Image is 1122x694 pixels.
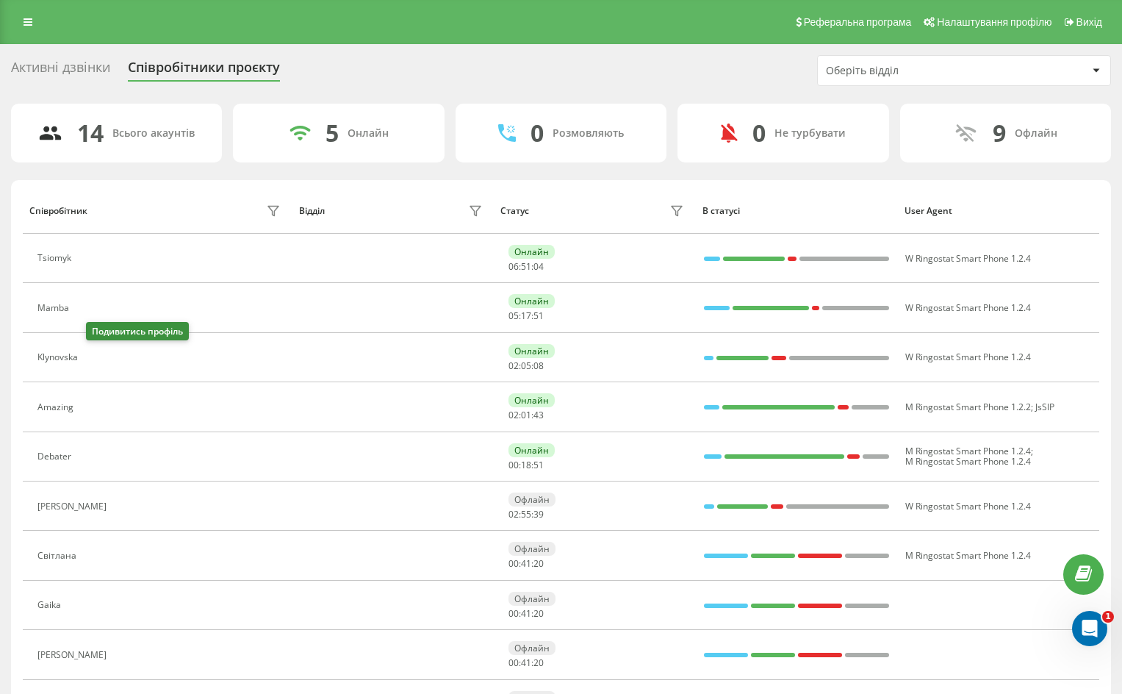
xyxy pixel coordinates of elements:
[37,352,82,362] div: Klynovska
[37,600,65,610] div: Gaika
[905,252,1031,265] span: W Ringostat Smart Phone 1.2.4
[521,409,531,421] span: 01
[1102,611,1114,623] span: 1
[508,607,519,620] span: 00
[508,260,519,273] span: 06
[533,557,544,570] span: 20
[508,409,519,421] span: 02
[905,445,1031,457] span: M Ringostat Smart Phone 1.2.4
[521,557,531,570] span: 41
[37,253,75,263] div: Tsiomyk
[128,60,280,82] div: Співробітники проєкту
[508,657,519,669] span: 00
[752,119,766,147] div: 0
[508,359,519,372] span: 02
[508,508,519,520] span: 02
[11,60,110,82] div: Активні дзвінки
[29,206,87,216] div: Співробітник
[521,508,531,520] span: 55
[508,460,544,471] div: : :
[533,508,544,520] span: 39
[774,127,846,140] div: Не турбувати
[533,459,544,471] span: 51
[508,262,544,272] div: : :
[521,310,531,322] span: 17
[508,493,555,507] div: Офлайн
[905,549,1031,562] span: M Ringostat Smart Phone 1.2.4
[905,301,1031,314] span: W Ringostat Smart Phone 1.2.4
[86,322,189,340] div: Подивитись профіль
[1015,127,1057,140] div: Офлайн
[905,500,1031,512] span: W Ringostat Smart Phone 1.2.4
[533,310,544,322] span: 51
[37,303,73,313] div: Mamba
[37,402,77,412] div: Amazing
[1076,16,1102,28] span: Вихід
[326,119,339,147] div: 5
[521,607,531,620] span: 41
[533,607,544,620] span: 20
[508,557,519,570] span: 00
[521,657,531,669] span: 41
[937,16,1051,28] span: Налаштування профілю
[508,344,555,358] div: Онлайн
[508,641,555,655] div: Офлайн
[508,393,555,407] div: Онлайн
[508,658,544,668] div: : :
[533,359,544,372] span: 08
[508,245,555,259] div: Онлайн
[37,501,110,512] div: [PERSON_NAME]
[553,127,624,140] div: Розмовляють
[77,119,104,147] div: 14
[508,459,519,471] span: 00
[348,127,389,140] div: Онлайн
[702,206,891,216] div: В статусі
[826,65,1001,77] div: Оберіть відділ
[500,206,529,216] div: Статус
[533,260,544,273] span: 04
[508,509,544,520] div: : :
[905,206,1093,216] div: User Agent
[804,16,912,28] span: Реферальна програма
[508,410,544,421] div: : :
[508,294,555,308] div: Онлайн
[508,609,544,619] div: : :
[533,409,544,421] span: 43
[531,119,544,147] div: 0
[508,310,519,322] span: 05
[521,459,531,471] span: 18
[508,559,544,569] div: : :
[112,127,195,140] div: Всього акаунтів
[299,206,325,216] div: Відділ
[508,592,555,606] div: Офлайн
[1072,611,1107,646] iframe: Intercom live chat
[508,542,555,556] div: Офлайн
[508,311,544,321] div: : :
[905,401,1031,413] span: M Ringostat Smart Phone 1.2.2
[508,443,555,457] div: Онлайн
[905,455,1031,468] span: M Ringostat Smart Phone 1.2.4
[521,359,531,372] span: 05
[533,657,544,669] span: 20
[508,361,544,371] div: : :
[993,119,1006,147] div: 9
[1035,401,1054,413] span: JsSIP
[37,551,80,561] div: Світлана
[37,650,110,660] div: [PERSON_NAME]
[37,451,75,462] div: Debater
[521,260,531,273] span: 51
[905,351,1031,363] span: W Ringostat Smart Phone 1.2.4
